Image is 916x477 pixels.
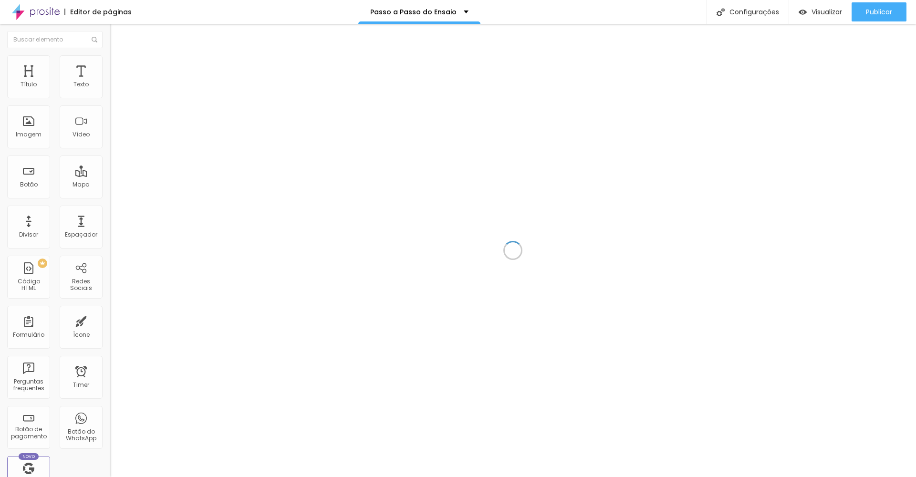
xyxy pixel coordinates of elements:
img: view-1.svg [799,8,807,16]
p: Passo a Passo do Ensaio [370,9,457,15]
div: Editor de páginas [64,9,132,15]
img: Icone [92,37,97,42]
div: Espaçador [65,231,97,238]
div: Novo [19,453,39,460]
div: Timer [73,382,89,388]
div: Texto [73,81,89,88]
div: Botão [20,181,38,188]
div: Divisor [19,231,38,238]
div: Formulário [13,332,44,338]
div: Perguntas frequentes [10,378,47,392]
span: Publicar [866,8,892,16]
div: Botão de pagamento [10,426,47,440]
div: Redes Sociais [62,278,100,292]
span: Visualizar [812,8,842,16]
div: Botão do WhatsApp [62,428,100,442]
div: Vídeo [73,131,90,138]
button: Visualizar [789,2,852,21]
img: Icone [717,8,725,16]
div: Título [21,81,37,88]
div: Imagem [16,131,42,138]
div: Mapa [73,181,90,188]
div: Código HTML [10,278,47,292]
button: Publicar [852,2,906,21]
div: Ícone [73,332,90,338]
input: Buscar elemento [7,31,103,48]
